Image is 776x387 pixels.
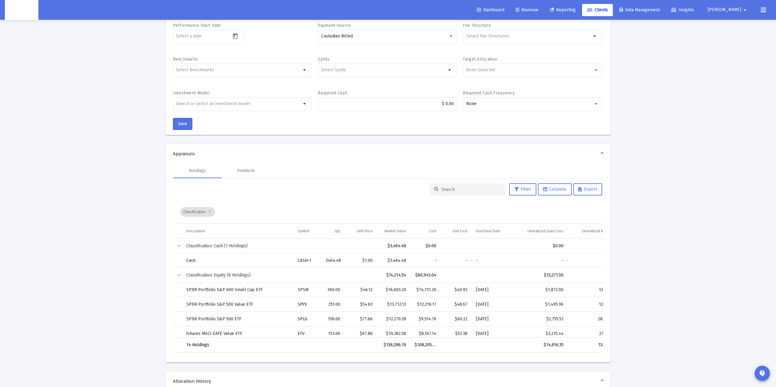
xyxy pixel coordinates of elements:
[180,200,599,223] div: Data grid toolbar
[293,224,321,238] td: Column Symbol
[476,331,509,337] div: [DATE]
[301,66,309,74] mat-icon: arrow_drop_down
[582,229,612,234] div: Unrealized Return
[293,312,321,326] td: SPLG
[298,229,309,234] div: Symbol
[182,253,294,268] td: Cash
[326,301,340,308] div: 251.00
[466,33,592,40] mat-chip-list: Selection
[511,4,543,16] a: Revenue
[463,23,491,28] label: Fee Structure
[349,258,373,264] div: $1.00
[517,287,563,293] div: $1,872.00
[293,297,321,312] td: SPYV
[466,34,592,39] input: Select Fee Structures
[381,342,406,348] div: $126,286.76
[472,224,513,238] td: Column Purchase Date
[429,229,436,234] div: Cost
[543,187,567,192] span: Columns
[445,316,468,322] div: $60.22
[381,272,406,278] div: $74,214.54
[357,229,373,234] div: Unit Price
[463,90,514,96] label: Required Cash Frequency
[381,258,406,264] div: $3,464.48
[182,312,294,326] td: SPDR Portfolio S&P 500 ETF
[176,34,231,39] input: Select a date
[517,272,563,278] div: $13,271.50
[384,229,406,234] div: Market Value
[9,4,34,16] img: Dashboard
[186,342,289,348] div: 14 Holdings
[477,7,504,12] span: Dashboard
[452,229,467,234] div: Unit Cost
[614,4,665,16] a: Data Management
[415,287,436,293] div: $14,731.20
[441,224,472,238] td: Column Unit Cost
[189,168,206,174] div: Holdings
[173,90,210,96] label: Investment Model
[572,342,612,348] div: 13.09%
[293,253,321,268] td: CASH-1
[381,316,406,322] div: $12,270.28
[517,258,563,264] div: -
[334,229,340,234] div: Qty
[538,183,572,195] button: Columns
[349,316,373,322] div: $77.66
[415,258,436,264] div: -
[619,7,660,12] span: Data Management
[415,342,436,348] div: $108,205.93
[708,7,741,12] span: [PERSON_NAME]
[700,4,756,16] button: [PERSON_NAME]
[301,100,309,107] mat-icon: arrow_drop_down
[318,57,330,62] label: Splits
[381,301,406,308] div: $13,712.13
[572,316,612,322] div: 28.96%
[463,57,497,62] label: Target Allocation
[516,7,538,12] span: Revenue
[573,183,602,195] button: Export
[517,316,563,322] div: $2,755.52
[442,187,501,192] input: Search
[381,331,406,337] div: $10,382.58
[377,224,410,238] td: Column Market Value
[578,187,597,192] span: Export
[173,151,601,157] span: Appraisals
[381,287,406,293] div: $16,603.20
[476,316,509,322] div: [DATE]
[166,144,611,164] mat-expansion-panel-header: Appraisals
[476,301,509,308] div: [DATE]
[415,316,436,322] div: $9,514.76
[415,243,436,249] div: $0.00
[186,229,205,234] div: Description
[759,370,766,377] mat-icon: contact_support
[173,118,192,130] button: Save
[592,33,599,40] mat-icon: arrow_drop_down
[182,326,294,341] td: iShares MSCI EAFE Value ETF
[321,68,446,72] input: Select Splits
[237,168,255,174] div: Positions
[514,187,531,192] span: Filter
[176,101,301,106] input: undefined
[293,326,321,341] td: EFV
[321,33,353,39] span: Custodian Billed
[326,258,340,264] div: 3464.48
[321,224,344,238] td: Column Qty
[318,90,347,96] label: Required Cash
[445,331,468,337] div: $53.38
[509,183,536,195] button: Filter
[182,239,377,253] td: Classification: Cash (1 Holdings)
[476,229,500,234] div: Purchase Date
[472,4,509,16] a: Dashboard
[381,243,406,249] div: $3,464.48
[741,4,749,16] mat-icon: arrow_drop_down
[572,258,612,264] div: -
[568,224,616,238] td: Column Unrealized Return
[345,224,377,238] td: Column Unit Price
[326,331,340,337] div: 153.00
[326,316,340,322] div: 158.00
[671,7,694,12] span: Insights
[476,287,509,293] div: [DATE]
[445,301,468,308] div: $48.67
[182,297,294,312] td: SPDR Portfolio S&P 500 Value ETF
[231,31,240,40] button: Open calendar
